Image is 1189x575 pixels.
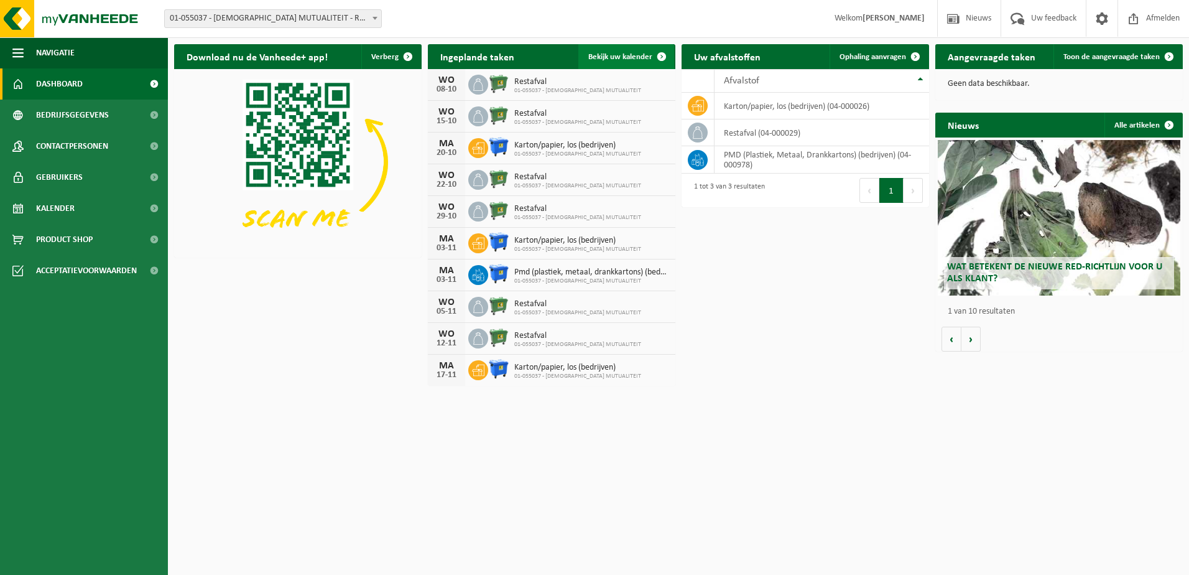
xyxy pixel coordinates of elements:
[514,309,641,317] span: 01-055037 - [DEMOGRAPHIC_DATA] MUTUALITEIT
[859,178,879,203] button: Previous
[488,200,509,221] img: WB-0660-HPE-GN-01
[434,171,459,180] div: WO
[941,327,961,352] button: Vorige
[434,361,459,371] div: MA
[434,117,459,126] div: 15-10
[514,341,641,348] span: 01-055037 - [DEMOGRAPHIC_DATA] MUTUALITEIT
[174,44,340,68] h2: Download nu de Vanheede+ app!
[434,307,459,316] div: 05-11
[514,141,641,151] span: Karton/papier, los (bedrijven)
[715,119,929,146] td: restafval (04-000029)
[488,327,509,348] img: WB-0660-HPE-GN-01
[514,87,641,95] span: 01-055037 - [DEMOGRAPHIC_DATA] MUTUALITEIT
[514,182,641,190] span: 01-055037 - [DEMOGRAPHIC_DATA] MUTUALITEIT
[174,69,422,255] img: Download de VHEPlus App
[514,278,669,285] span: 01-055037 - [DEMOGRAPHIC_DATA] MUTUALITEIT
[961,327,981,352] button: Volgende
[935,44,1048,68] h2: Aangevraagde taken
[434,75,459,85] div: WO
[434,276,459,284] div: 03-11
[514,299,641,309] span: Restafval
[36,131,108,162] span: Contactpersonen
[488,105,509,126] img: WB-0660-HPE-GN-01
[36,100,109,131] span: Bedrijfsgegevens
[840,53,906,61] span: Ophaling aanvragen
[514,268,669,278] span: Pmd (plastiek, metaal, drankkartons) (bedrijven)
[36,68,83,100] span: Dashboard
[488,168,509,189] img: WB-0660-HPE-GN-01
[514,109,641,119] span: Restafval
[488,263,509,284] img: WB-1100-HPE-BE-01
[514,119,641,126] span: 01-055037 - [DEMOGRAPHIC_DATA] MUTUALITEIT
[514,246,641,253] span: 01-055037 - [DEMOGRAPHIC_DATA] MUTUALITEIT
[434,107,459,117] div: WO
[1104,113,1182,138] a: Alle artikelen
[514,151,641,158] span: 01-055037 - [DEMOGRAPHIC_DATA] MUTUALITEIT
[36,162,83,193] span: Gebruikers
[724,76,759,86] span: Afvalstof
[682,44,773,68] h2: Uw afvalstoffen
[514,77,641,87] span: Restafval
[36,193,75,224] span: Kalender
[434,212,459,221] div: 29-10
[434,329,459,339] div: WO
[371,53,399,61] span: Verberg
[514,172,641,182] span: Restafval
[514,236,641,246] span: Karton/papier, los (bedrijven)
[434,85,459,94] div: 08-10
[434,266,459,276] div: MA
[514,214,641,222] span: 01-055037 - [DEMOGRAPHIC_DATA] MUTUALITEIT
[879,178,904,203] button: 1
[488,136,509,157] img: WB-1100-HPE-BE-01
[947,262,1162,284] span: Wat betekent de nieuwe RED-richtlijn voor u als klant?
[36,37,75,68] span: Navigatie
[578,44,674,69] a: Bekijk uw kalender
[863,14,925,23] strong: [PERSON_NAME]
[830,44,928,69] a: Ophaling aanvragen
[434,139,459,149] div: MA
[1053,44,1182,69] a: Toon de aangevraagde taken
[488,73,509,94] img: WB-0660-HPE-GN-01
[434,149,459,157] div: 20-10
[938,140,1180,296] a: Wat betekent de nieuwe RED-richtlijn voor u als klant?
[514,363,641,373] span: Karton/papier, los (bedrijven)
[488,358,509,380] img: WB-1100-HPE-BE-01
[434,244,459,253] div: 03-11
[904,178,923,203] button: Next
[164,9,382,28] span: 01-055037 - CHRISTELIJKE MUTUALITEIT - ROESELARE
[165,10,381,27] span: 01-055037 - CHRISTELIJKE MUTUALITEIT - ROESELARE
[36,255,137,286] span: Acceptatievoorwaarden
[948,80,1170,88] p: Geen data beschikbaar.
[434,297,459,307] div: WO
[434,371,459,380] div: 17-11
[488,231,509,253] img: WB-1100-HPE-BE-01
[688,177,765,204] div: 1 tot 3 van 3 resultaten
[434,339,459,348] div: 12-11
[948,307,1177,316] p: 1 van 10 resultaten
[514,331,641,341] span: Restafval
[935,113,991,137] h2: Nieuws
[434,234,459,244] div: MA
[434,180,459,189] div: 22-10
[715,146,929,174] td: PMD (Plastiek, Metaal, Drankkartons) (bedrijven) (04-000978)
[514,204,641,214] span: Restafval
[715,93,929,119] td: karton/papier, los (bedrijven) (04-000026)
[36,224,93,255] span: Product Shop
[514,373,641,380] span: 01-055037 - [DEMOGRAPHIC_DATA] MUTUALITEIT
[1063,53,1160,61] span: Toon de aangevraagde taken
[488,295,509,316] img: WB-0660-HPE-GN-01
[588,53,652,61] span: Bekijk uw kalender
[428,44,527,68] h2: Ingeplande taken
[361,44,420,69] button: Verberg
[434,202,459,212] div: WO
